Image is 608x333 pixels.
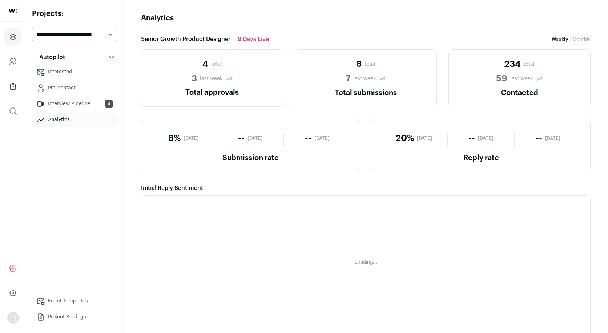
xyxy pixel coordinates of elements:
span: 59 [496,73,507,85]
button: Open dropdown [7,312,19,324]
img: wellfound-shorthand-0d5821cbd27db2630d0214b213865d53afaa358527fdda9d0ea32b1df1b89c2c.svg [9,9,17,13]
p: Autopilot [35,53,65,62]
span: 8 [356,58,362,70]
span: -- [536,133,542,144]
a: Analytics [32,113,117,127]
button: Autopilot [32,50,117,65]
a: Project Settings [32,310,117,324]
span: [DATE] [184,135,199,141]
span: 234 [504,58,521,70]
span: last week [353,75,376,82]
span: [DATE] [314,135,330,141]
span: 8% [168,133,181,144]
h2: Submission rate [150,153,351,163]
span: -- [468,133,475,144]
span: last week [200,75,222,82]
h2: Reply rate [381,153,582,163]
a: Projects [4,28,21,46]
a: Company and ATS Settings [4,53,21,70]
span: [DATE] [417,135,432,141]
h2: Projects: [32,9,117,19]
span: 4 [202,58,208,70]
span: [DATE] [545,135,560,141]
span: total [211,61,222,68]
span: total [365,61,375,68]
span: -- [305,133,311,144]
span: Senior Growth Product Designer [141,35,230,44]
a: Pre-contact [32,81,117,95]
span: | [233,35,235,44]
h2: Total approvals [150,88,274,98]
span: 20% [396,133,414,144]
img: nopic.png [7,312,19,324]
span: 4 [105,100,113,108]
span: 9 days Live [238,35,269,44]
span: [DATE] [247,135,263,141]
span: 7 [346,73,350,85]
a: Interested [32,65,117,79]
span: | [569,36,571,42]
a: Monthly [572,37,591,42]
h1: Analytics [141,13,174,23]
h2: Contacted [458,88,581,98]
a: Company Lists [4,78,21,95]
span: [DATE] [478,135,493,141]
a: Email Templates [32,294,117,308]
a: Interview Pipeline4 [32,97,117,111]
div: Initial Reply Sentiment [141,184,591,192]
div: Loading... [153,207,579,316]
span: 3 [192,73,197,85]
span: total [524,61,535,68]
span: Weekly [552,37,568,42]
span: -- [238,133,245,144]
h2: Total submissions [304,88,428,98]
span: last week [510,75,533,82]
